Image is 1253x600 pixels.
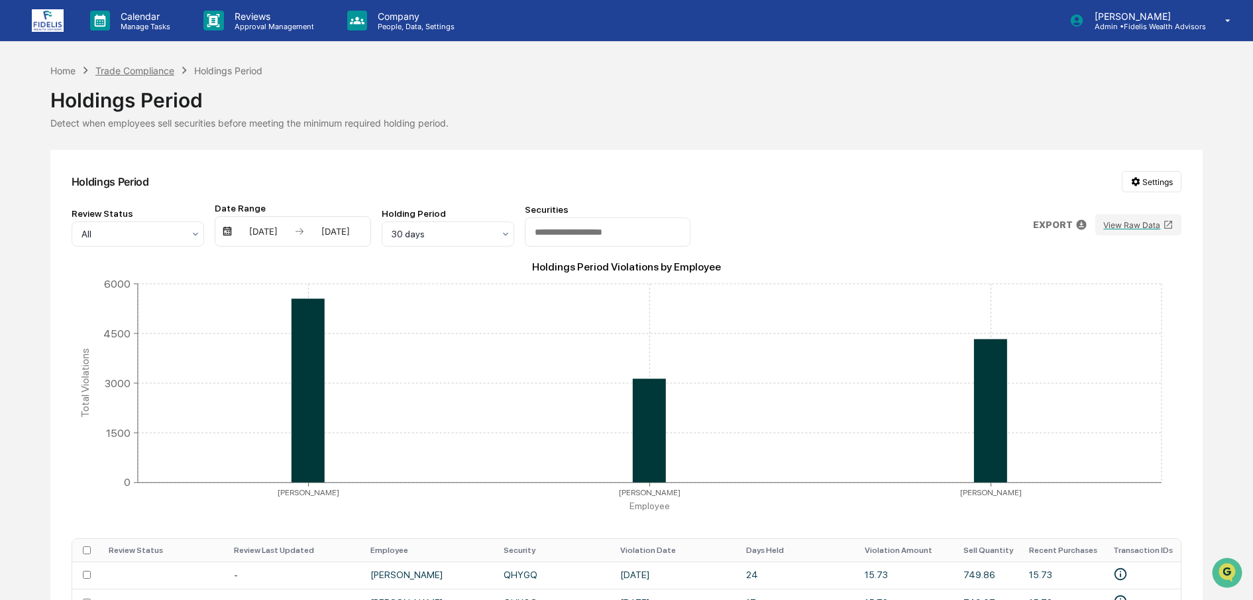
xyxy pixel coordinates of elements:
[367,11,461,22] p: Company
[45,101,217,115] div: Start new chat
[105,377,131,389] tspan: 3000
[1113,567,1128,581] svg: • Fidelity Investments (Investment)-2579395248
[132,225,160,235] span: Pylon
[103,327,131,339] tspan: 4500
[32,9,64,32] img: logo
[110,22,177,31] p: Manage Tasks
[215,203,371,213] div: Date Range
[532,261,721,273] text: Holdings Period Violations by Employee
[78,348,91,418] tspan: Total Violations
[95,65,174,76] div: Trade Compliance
[367,22,461,31] p: People, Data, Settings
[612,539,738,562] th: Violation Date
[1033,219,1073,230] p: EXPORT
[45,115,168,125] div: We're available if you need us!
[496,539,612,562] th: Security
[278,488,339,497] tspan: [PERSON_NAME]
[960,488,1022,497] tspan: [PERSON_NAME]
[612,562,738,589] td: [DATE]
[1105,539,1181,562] th: Transaction IDs
[8,187,89,211] a: 🔎Data Lookup
[857,539,956,562] th: Violation Amount
[109,167,164,180] span: Attestations
[13,28,241,49] p: How can we help?
[235,226,292,237] div: [DATE]
[382,208,514,219] div: Holding Period
[27,192,83,206] span: Data Lookup
[96,168,107,179] div: 🗄️
[294,226,305,237] img: arrow right
[1021,562,1105,589] td: 15.73
[362,539,496,562] th: Employee
[738,562,857,589] td: 24
[362,562,496,589] td: [PERSON_NAME]
[629,501,670,511] tspan: Employee
[224,11,321,22] p: Reviews
[1021,539,1105,562] th: Recent Purchases
[72,175,149,188] div: Holdings Period
[1122,171,1181,192] button: Settings
[955,539,1021,562] th: Sell Quantity
[225,105,241,121] button: Start new chat
[1211,556,1246,592] iframe: Open customer support
[104,277,131,290] tspan: 6000
[1084,22,1206,31] p: Admin • Fidelis Wealth Advisors
[738,539,857,562] th: Days Held
[13,101,37,125] img: 1746055101610-c473b297-6a78-478c-a979-82029cc54cd1
[13,168,24,179] div: 🖐️
[50,117,1203,129] div: Detect when employees sell securities before meeting the minimum required holding period.
[72,208,204,219] div: Review Status
[50,78,1203,112] div: Holdings Period
[101,539,226,562] th: Review Status
[106,426,131,439] tspan: 1500
[307,226,364,237] div: [DATE]
[955,562,1021,589] td: 749.86
[619,488,681,497] tspan: [PERSON_NAME]
[13,194,24,204] div: 🔎
[8,162,91,186] a: 🖐️Preclearance
[93,224,160,235] a: Powered byPylon
[110,11,177,22] p: Calendar
[224,22,321,31] p: Approval Management
[27,167,85,180] span: Preclearance
[124,476,131,489] tspan: 0
[222,226,233,237] img: calendar
[226,539,362,562] th: Review Last Updated
[525,204,690,215] div: Securities
[1095,214,1181,235] button: View Raw Data
[226,562,362,589] td: -
[857,562,956,589] td: 15.73
[50,65,76,76] div: Home
[194,65,262,76] div: Holdings Period
[91,162,170,186] a: 🗄️Attestations
[496,562,612,589] td: QHYGQ
[1084,11,1206,22] p: [PERSON_NAME]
